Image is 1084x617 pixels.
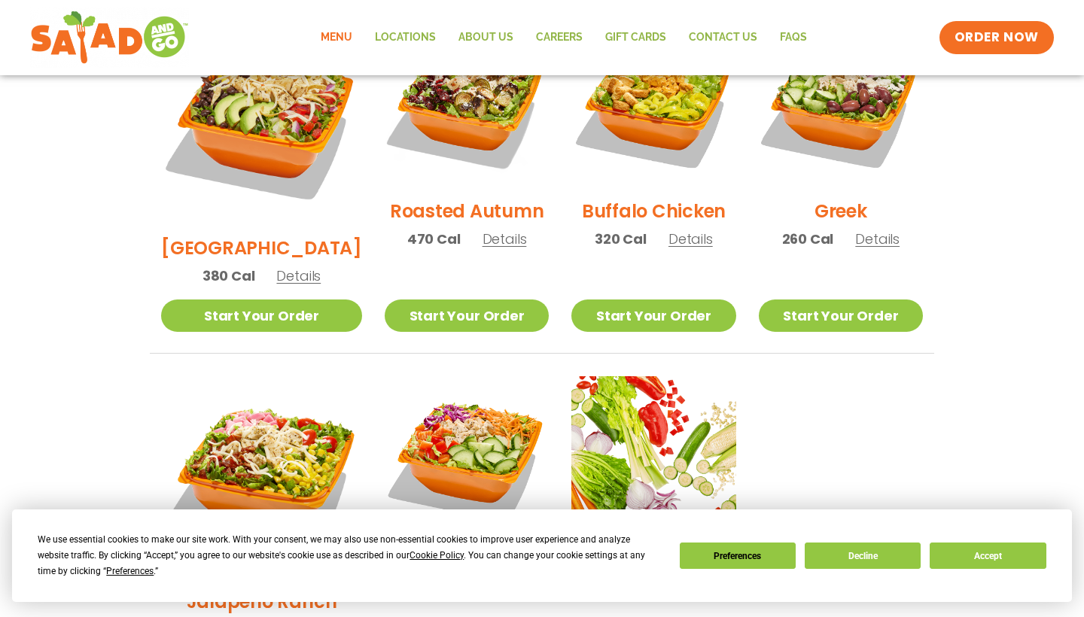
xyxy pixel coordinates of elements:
button: Preferences [680,543,796,569]
span: Details [276,266,321,285]
a: Menu [309,20,364,55]
a: FAQs [769,20,818,55]
img: Product photo for Buffalo Chicken Salad [571,23,735,187]
button: Accept [930,543,1046,569]
img: new-SAG-logo-768×292 [30,8,189,68]
img: Product photo for Greek Salad [759,23,923,187]
img: Product photo for BBQ Ranch Salad [161,23,362,223]
a: Contact Us [677,20,769,55]
h2: Roasted Autumn [390,198,544,224]
h2: [GEOGRAPHIC_DATA] [161,235,362,261]
span: 320 Cal [595,229,647,249]
img: Product photo for Jalapeño Ranch Salad [161,376,362,577]
span: ORDER NOW [955,29,1039,47]
span: 380 Cal [202,266,255,286]
h2: Greek [815,198,867,224]
div: We use essential cookies to make our site work. With your consent, we may also use non-essential ... [38,532,661,579]
span: 260 Cal [782,229,834,249]
a: Careers [525,20,594,55]
span: Cookie Policy [410,550,464,561]
a: ORDER NOW [939,21,1054,54]
span: 470 Cal [407,229,461,249]
a: Start Your Order [759,299,923,332]
h2: Buffalo Chicken [582,198,726,224]
img: Product photo for Build Your Own [571,376,735,540]
a: Start Your Order [385,299,549,332]
button: Decline [805,543,921,569]
div: Cookie Consent Prompt [12,509,1072,602]
img: Product photo for Roasted Autumn Salad [385,23,549,187]
span: Details [668,229,713,248]
span: Details [483,229,527,248]
a: Start Your Order [161,299,362,332]
nav: Menu [309,20,818,55]
img: Product photo for Thai Salad [385,376,549,540]
span: Preferences [106,566,154,576]
span: Details [855,229,900,248]
a: Start Your Order [571,299,735,332]
a: Locations [364,20,447,55]
a: GIFT CARDS [594,20,677,55]
a: About Us [447,20,525,55]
